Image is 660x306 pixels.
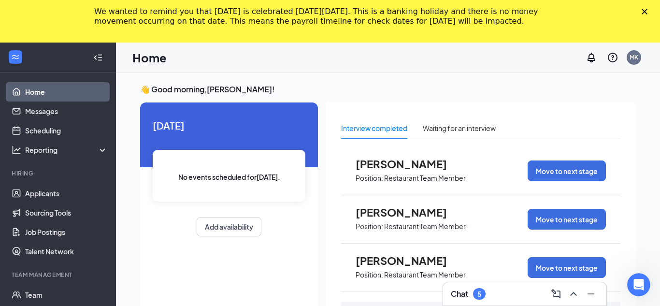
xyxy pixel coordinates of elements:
[356,254,462,267] span: [PERSON_NAME]
[630,53,638,61] div: MK
[356,270,383,279] p: Position:
[25,203,108,222] a: Sourcing Tools
[356,158,462,170] span: [PERSON_NAME]
[153,118,305,133] span: [DATE]
[356,174,383,183] p: Position:
[341,123,407,133] div: Interview completed
[12,271,106,279] div: Team Management
[627,273,650,296] iframe: Intercom live chat
[356,206,462,219] span: [PERSON_NAME]
[197,217,261,236] button: Add availability
[178,172,280,182] span: No events scheduled for [DATE] .
[356,222,383,231] p: Position:
[583,286,599,302] button: Minimize
[384,222,466,231] p: Restaurant Team Member
[548,286,564,302] button: ComposeMessage
[550,288,562,300] svg: ComposeMessage
[642,9,651,15] div: Close
[25,121,108,140] a: Scheduling
[423,123,496,133] div: Waiting for an interview
[12,145,21,155] svg: Analysis
[25,184,108,203] a: Applicants
[528,257,606,278] button: Move to next stage
[528,209,606,230] button: Move to next stage
[477,290,481,298] div: 5
[132,49,167,66] h1: Home
[25,242,108,261] a: Talent Network
[25,285,108,305] a: Team
[585,288,597,300] svg: Minimize
[25,82,108,102] a: Home
[25,145,108,155] div: Reporting
[384,174,466,183] p: Restaurant Team Member
[528,160,606,181] button: Move to next stage
[12,169,106,177] div: Hiring
[566,286,581,302] button: ChevronUp
[384,270,466,279] p: Restaurant Team Member
[25,222,108,242] a: Job Postings
[607,52,618,63] svg: QuestionInfo
[140,84,636,95] h3: 👋 Good morning, [PERSON_NAME] !
[25,102,108,121] a: Messages
[11,52,20,62] svg: WorkstreamLogo
[451,289,468,299] h3: Chat
[568,288,579,300] svg: ChevronUp
[93,53,103,62] svg: Collapse
[586,52,597,63] svg: Notifications
[94,7,550,26] div: We wanted to remind you that [DATE] is celebrated [DATE][DATE]. This is a banking holiday and the...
